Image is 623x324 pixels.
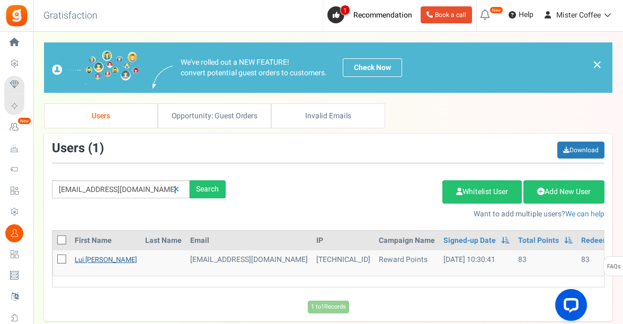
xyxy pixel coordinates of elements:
[439,250,514,276] td: [DATE] 10:30:41
[141,231,186,250] th: Last Name
[242,209,604,220] p: Want to add multiple users?
[607,257,621,277] span: FAQs
[32,5,109,27] h3: Gratisfaction
[375,250,439,276] td: Reward Points
[75,255,137,265] a: Lui [PERSON_NAME]
[514,250,577,276] td: 83
[186,250,312,276] td: customer
[557,142,604,159] a: Download
[442,180,522,204] a: Whitelist User
[5,4,29,28] img: Gratisfaction
[375,231,439,250] th: Campaign Name
[52,142,104,155] h3: Users ( )
[158,103,272,128] a: Opportunity: Guest Orders
[168,180,184,199] a: Reset
[516,10,533,20] span: Help
[353,10,412,21] span: Recommendation
[443,235,496,246] a: Signed-up Date
[312,231,375,250] th: IP
[44,103,158,128] a: Users
[312,250,375,276] td: [TECHNICAL_ID]
[592,58,602,71] a: ×
[343,58,402,77] a: Check Now
[4,118,29,136] a: New
[52,50,139,85] img: images
[504,6,538,23] a: Help
[327,6,416,23] a: 1 Recommendation
[70,231,141,250] th: First Name
[17,117,31,125] em: New
[556,10,601,21] span: Mister Coffee
[565,208,604,220] a: We can help
[181,57,327,78] p: We've rolled out a NEW FEATURE! convert potential guest orders to customers.
[52,180,190,198] input: Search by email or name
[421,6,472,23] a: Book a call
[518,235,559,246] a: Total Points
[271,103,385,128] a: Invalid Emails
[489,6,503,14] em: New
[190,180,226,198] div: Search
[153,66,173,89] img: images
[186,231,312,250] th: Email
[523,180,604,204] a: Add New User
[340,5,350,15] span: 1
[92,139,100,157] span: 1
